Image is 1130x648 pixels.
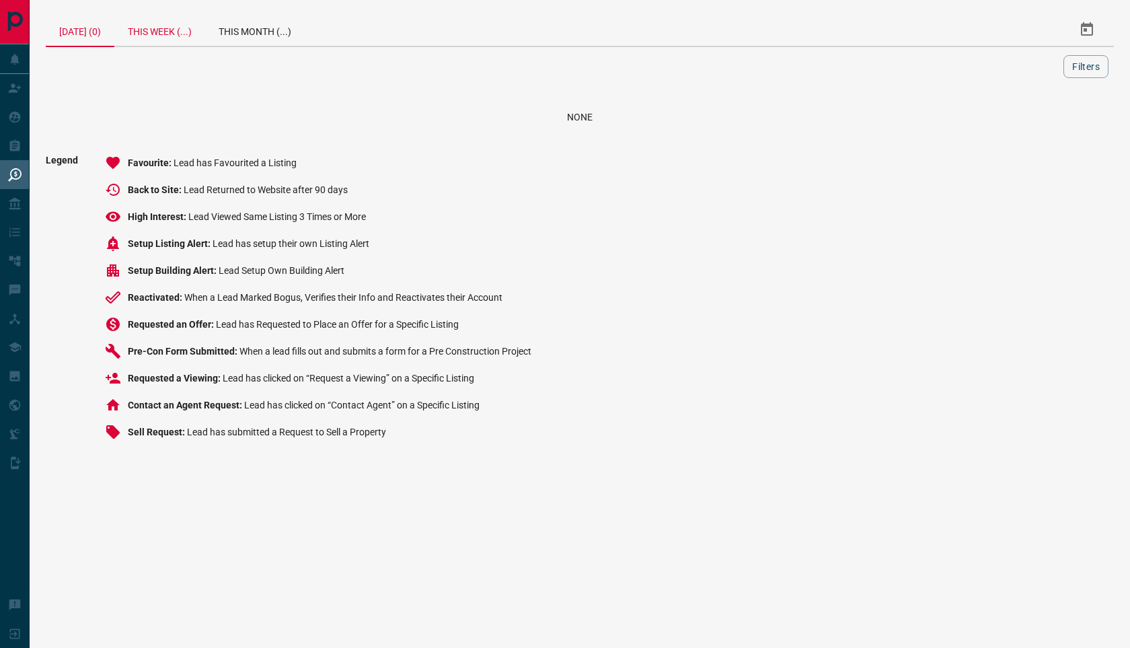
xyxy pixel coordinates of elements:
button: Select Date Range [1071,13,1103,46]
span: Lead has setup their own Listing Alert [213,238,369,249]
span: Lead has Requested to Place an Offer for a Specific Listing [216,319,459,330]
div: This Week (...) [114,13,205,46]
span: Sell Request [128,427,187,437]
span: When a lead fills out and submits a form for a Pre Construction Project [239,346,531,357]
span: Contact an Agent Request [128,400,244,410]
span: Legend [46,155,78,451]
span: Lead has clicked on “Contact Agent” on a Specific Listing [244,400,480,410]
div: [DATE] (0) [46,13,114,47]
div: None [62,112,1098,122]
span: Setup Building Alert [128,265,219,276]
span: Lead Viewed Same Listing 3 Times or More [188,211,366,222]
span: Lead has clicked on “Request a Viewing” on a Specific Listing [223,373,474,384]
span: Requested a Viewing [128,373,223,384]
div: This Month (...) [205,13,305,46]
span: Favourite [128,157,174,168]
span: Lead has submitted a Request to Sell a Property [187,427,386,437]
span: Reactivated [128,292,184,303]
button: Filters [1063,55,1108,78]
span: Lead Returned to Website after 90 days [184,184,348,195]
span: Requested an Offer [128,319,216,330]
span: Lead has Favourited a Listing [174,157,297,168]
span: Setup Listing Alert [128,238,213,249]
span: When a Lead Marked Bogus, Verifies their Info and Reactivates their Account [184,292,502,303]
span: Back to Site [128,184,184,195]
span: Lead Setup Own Building Alert [219,265,344,276]
span: High Interest [128,211,188,222]
span: Pre-Con Form Submitted [128,346,239,357]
